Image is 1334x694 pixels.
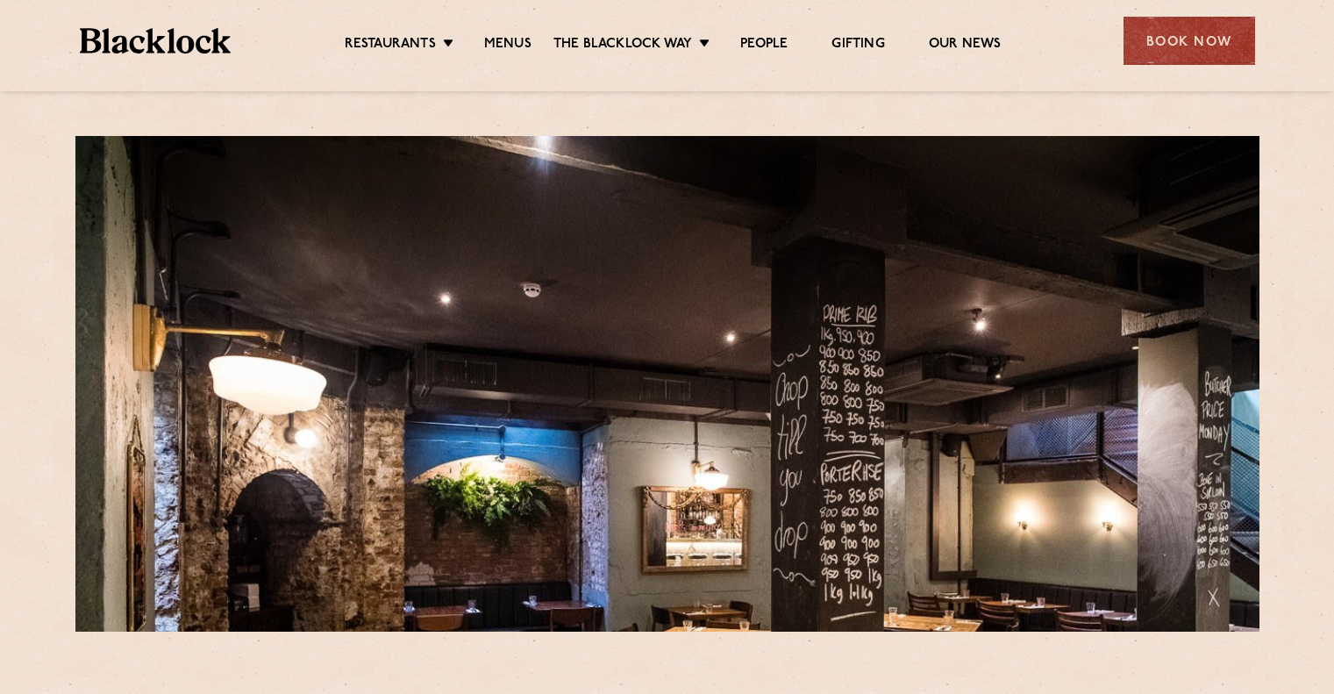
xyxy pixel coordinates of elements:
[553,36,692,55] a: The Blacklock Way
[345,36,436,55] a: Restaurants
[80,28,232,54] img: BL_Textured_Logo-footer-cropped.svg
[740,36,788,55] a: People
[484,36,531,55] a: Menus
[929,36,1002,55] a: Our News
[831,36,884,55] a: Gifting
[1124,17,1255,65] div: Book Now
